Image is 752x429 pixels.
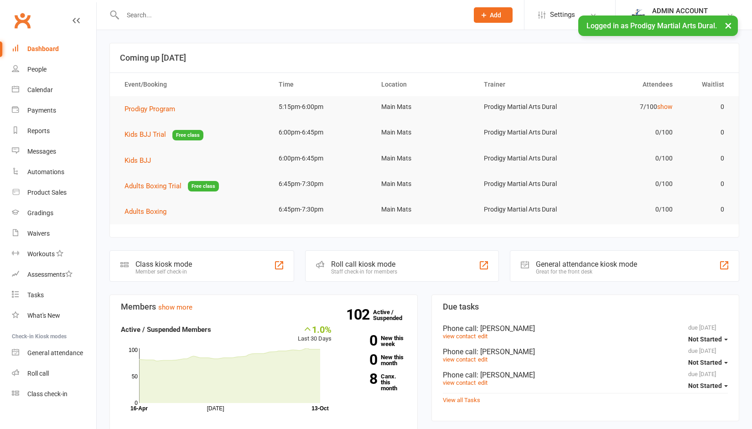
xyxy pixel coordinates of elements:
div: Class check-in [27,390,67,398]
span: Not Started [688,336,722,343]
a: show [657,103,673,110]
span: Kids BJJ [124,156,151,165]
div: Reports [27,127,50,134]
td: Prodigy Martial Arts Dural [476,96,578,118]
strong: 102 [346,308,373,321]
span: : [PERSON_NAME] [477,347,535,356]
button: Not Started [688,354,728,371]
a: Clubworx [11,9,34,32]
a: View all Tasks [443,397,480,403]
div: Workouts [27,250,55,258]
td: 6:45pm-7:30pm [270,173,373,195]
div: Staff check-in for members [331,269,397,275]
a: show more [158,303,192,311]
td: 0/100 [578,122,681,143]
div: Last 30 Days [298,324,332,344]
td: 6:45pm-7:30pm [270,199,373,220]
span: Adults Boxing [124,207,166,216]
td: 0 [681,122,732,143]
div: Phone call [443,347,728,356]
a: Calendar [12,80,96,100]
a: view contact [443,356,476,363]
a: edit [478,379,488,386]
div: Gradings [27,209,53,217]
div: Dashboard [27,45,59,52]
div: 1.0% [298,324,332,334]
td: 5:15pm-6:00pm [270,96,373,118]
span: Add [490,11,501,19]
span: : [PERSON_NAME] [477,371,535,379]
div: Payments [27,107,56,114]
div: Prodigy Martial Arts Dural [652,15,725,23]
a: edit [478,333,488,340]
div: Member self check-in [135,269,192,275]
a: view contact [443,379,476,386]
th: Waitlist [681,73,732,96]
span: Adults Boxing Trial [124,182,182,190]
div: Tasks [27,291,44,299]
a: view contact [443,333,476,340]
td: Prodigy Martial Arts Dural [476,122,578,143]
strong: 0 [345,334,377,347]
a: Dashboard [12,39,96,59]
a: Class kiosk mode [12,384,96,404]
span: Free class [172,130,203,140]
div: Phone call [443,324,728,333]
input: Search... [120,9,462,21]
span: Not Started [688,382,722,389]
td: Main Mats [373,148,476,169]
div: Calendar [27,86,53,93]
span: Not Started [688,359,722,366]
div: Assessments [27,271,73,278]
td: 0/100 [578,173,681,195]
span: Kids BJJ Trial [124,130,166,139]
h3: Members [121,302,406,311]
strong: Active / Suspended Members [121,326,211,334]
a: Payments [12,100,96,121]
button: Kids BJJ TrialFree class [124,129,203,140]
th: Attendees [578,73,681,96]
td: Main Mats [373,173,476,195]
th: Event/Booking [116,73,270,96]
div: Roll call [27,370,49,377]
button: Adults Boxing [124,206,173,217]
a: What's New [12,305,96,326]
button: Adults Boxing TrialFree class [124,181,219,192]
span: Prodigy Program [124,105,175,113]
th: Trainer [476,73,578,96]
a: 0New this week [345,335,406,347]
th: Time [270,73,373,96]
div: General attendance kiosk mode [536,260,637,269]
div: Waivers [27,230,50,237]
a: Product Sales [12,182,96,203]
td: Prodigy Martial Arts Dural [476,148,578,169]
div: What's New [27,312,60,319]
td: 0 [681,199,732,220]
div: Great for the front desk [536,269,637,275]
div: Class kiosk mode [135,260,192,269]
td: Main Mats [373,199,476,220]
div: ADMIN ACCOUNT [652,7,725,15]
td: 0 [681,173,732,195]
div: Phone call [443,371,728,379]
a: 8Canx. this month [345,373,406,391]
div: Product Sales [27,189,67,196]
a: Assessments [12,264,96,285]
td: 0/100 [578,199,681,220]
img: thumb_image1686208220.png [629,6,648,24]
td: Prodigy Martial Arts Dural [476,173,578,195]
div: Automations [27,168,64,176]
td: 6:00pm-6:45pm [270,122,373,143]
td: 0 [681,148,732,169]
div: Messages [27,148,56,155]
div: Roll call kiosk mode [331,260,397,269]
a: Waivers [12,223,96,244]
button: Kids BJJ [124,155,157,166]
button: × [720,16,736,35]
a: edit [478,356,488,363]
button: Not Started [688,331,728,347]
button: Add [474,7,513,23]
a: 102Active / Suspended [373,302,413,328]
strong: 8 [345,372,377,386]
span: Settings [550,5,575,25]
